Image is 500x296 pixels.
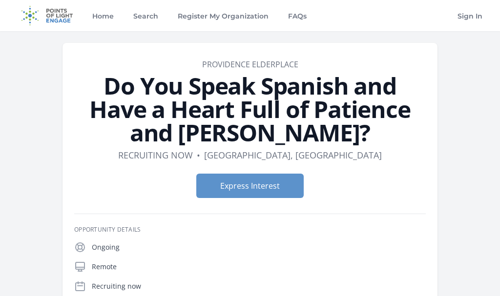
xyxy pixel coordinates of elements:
a: Providence ElderPlace [202,59,298,70]
h3: Opportunity Details [74,226,426,234]
dd: [GEOGRAPHIC_DATA], [GEOGRAPHIC_DATA] [204,148,382,162]
dd: Recruiting now [118,148,193,162]
h1: Do You Speak Spanish and Have a Heart Full of Patience and [PERSON_NAME]? [74,74,426,144]
button: Express Interest [196,174,304,198]
p: Ongoing [92,242,426,252]
p: Remote [92,262,426,272]
div: • [197,148,200,162]
p: Recruiting now [92,281,426,291]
